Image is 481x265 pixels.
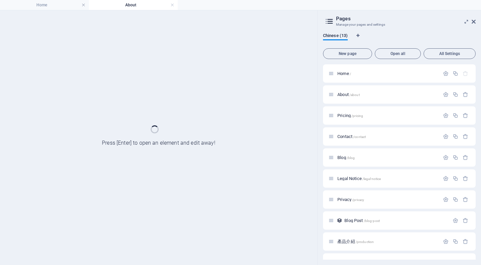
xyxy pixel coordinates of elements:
[453,239,458,244] div: Duplicate
[342,218,449,223] div: Blog Post/blog-post
[463,92,468,97] div: Remove
[356,240,374,244] span: /production
[323,32,348,41] span: Chinese (13)
[453,218,458,223] div: Settings
[323,48,372,59] button: New page
[453,176,458,181] div: Duplicate
[463,71,468,76] div: The startpage cannot be deleted
[337,197,364,202] span: Click to open page
[364,219,380,223] span: /blog-post
[337,71,351,76] span: Click to open page
[336,22,462,28] h3: Manage your pages and settings
[336,16,476,22] h2: Pages
[335,176,440,181] div: Legal Notice/legal-notice
[443,92,449,97] div: Settings
[335,92,440,97] div: About/about
[362,177,381,181] span: /legal-notice
[463,197,468,202] div: Remove
[350,72,351,76] span: /
[453,71,458,76] div: Duplicate
[378,52,418,56] span: Open all
[337,155,355,160] span: Click to open page
[323,33,476,46] div: Language Tabs
[337,176,381,181] span: Legal Notice
[375,48,421,59] button: Open all
[89,1,178,9] h4: About
[443,134,449,139] div: Settings
[353,135,366,139] span: /contact
[453,134,458,139] div: Duplicate
[463,218,468,223] div: Remove
[453,113,458,118] div: Duplicate
[453,197,458,202] div: Duplicate
[443,239,449,244] div: Settings
[335,134,440,139] div: Contact/contact
[351,114,363,118] span: /pricing
[337,92,360,97] span: About
[463,113,468,118] div: Remove
[443,155,449,160] div: Settings
[463,134,468,139] div: Remove
[326,52,369,56] span: New page
[337,113,363,118] span: Click to open page
[352,198,364,202] span: /privacy
[337,218,342,223] div: This layout is used as a template for all items (e.g. a blog post) of this collection. The conten...
[443,113,449,118] div: Settings
[427,52,473,56] span: All Settings
[453,92,458,97] div: Duplicate
[463,239,468,244] div: Remove
[463,176,468,181] div: Remove
[335,155,440,160] div: Blog/blog
[443,176,449,181] div: Settings
[349,93,360,97] span: /about
[344,218,380,223] span: Click to open page
[337,134,366,139] span: Click to open page
[424,48,476,59] button: All Settings
[335,113,440,118] div: Pricing/pricing
[335,239,440,244] div: 產品介紹/production
[335,197,440,202] div: Privacy/privacy
[347,156,355,160] span: /blog
[337,239,374,244] span: Click to open page
[443,197,449,202] div: Settings
[335,71,440,76] div: Home/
